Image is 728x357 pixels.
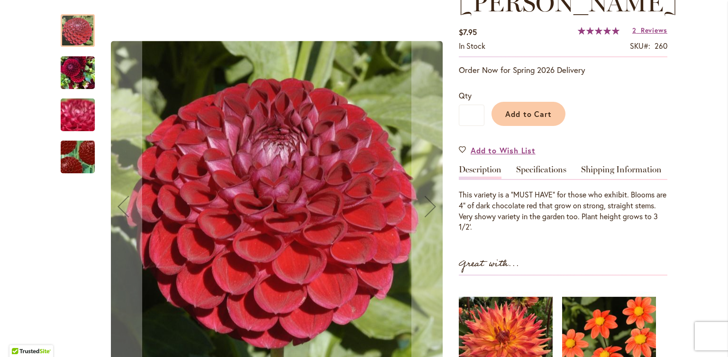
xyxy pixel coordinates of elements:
[641,26,667,35] span: Reviews
[459,145,536,156] a: Add to Wish List
[7,323,34,350] iframe: Launch Accessibility Center
[459,27,477,37] span: $7.95
[459,41,485,52] div: Availability
[459,165,667,232] div: Detailed Product Info
[459,64,667,76] p: Order Now for Spring 2026 Delivery
[61,50,95,95] img: CORNEL
[491,102,565,126] button: Add to Cart
[459,256,519,272] strong: Great with...
[471,145,536,156] span: Add to Wish List
[505,109,552,119] span: Add to Cart
[630,41,650,51] strong: SKU
[459,165,501,179] a: Description
[61,89,104,131] div: CORNEL
[61,5,104,47] div: CORNEL
[459,90,472,100] span: Qty
[581,165,662,179] a: Shipping Information
[459,189,667,232] div: This variety is a "MUST HAVE" for those who exhibit. Blooms are 4" of dark chocolate red that gro...
[61,131,95,173] div: CORNEL
[655,41,667,52] div: 260
[459,41,485,51] span: In stock
[44,89,112,141] img: CORNEL
[578,27,619,35] div: 100%
[632,26,667,35] a: 2 Reviews
[632,26,637,35] span: 2
[45,125,111,190] img: CORNEL
[516,165,566,179] a: Specifications
[61,47,104,89] div: CORNEL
